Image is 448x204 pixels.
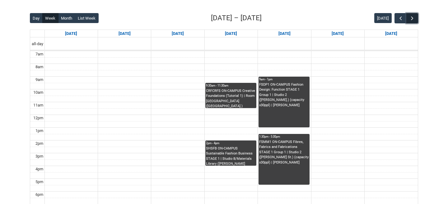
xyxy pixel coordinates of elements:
[384,30,399,37] a: Go to September 20, 2025
[64,30,78,37] a: Go to September 14, 2025
[170,30,185,37] a: Go to September 16, 2025
[34,192,44,198] div: 6pm
[75,13,99,23] button: List Week
[206,141,256,145] div: 2pm - 4pm
[206,83,256,88] div: 9:30am - 11:30am
[259,140,309,165] div: FSMM1 ON-CAMPUS Fibres, Fabrics and Fabrications STAGE 1 Group 1 | Studio 2 ([PERSON_NAME] St.) (...
[330,30,345,37] a: Go to September 19, 2025
[259,82,309,108] div: FSDP1 ON-CAMPUS Fashion Design: Function STAGE 1 Group 1 | Studio 2 ([PERSON_NAME].) (capacity x3...
[32,102,44,108] div: 11am
[206,146,256,166] div: SHSFB ON-CAMPUS Sustainable Fashion Business STAGE 1 | Studio 8/Materials Library ([PERSON_NAME][...
[34,128,44,134] div: 1pm
[34,179,44,185] div: 5pm
[30,41,44,47] span: all-day
[34,64,44,70] div: 8am
[259,77,309,82] div: 9am - 1pm
[42,13,58,23] button: Week
[259,135,309,139] div: 1:30pm - 5:30pm
[374,13,392,23] button: [DATE]
[34,153,44,159] div: 3pm
[32,89,44,96] div: 10am
[34,51,44,57] div: 7am
[206,88,256,108] div: CRFCRFS ON-CAMPUS Creative Foundations (Tutorial 1) | Room [GEOGRAPHIC_DATA] ([GEOGRAPHIC_DATA].)...
[224,30,238,37] a: Go to September 17, 2025
[394,13,406,23] button: Previous Week
[34,77,44,83] div: 9am
[34,140,44,147] div: 2pm
[117,30,132,37] a: Go to September 15, 2025
[58,13,75,23] button: Month
[406,13,418,23] button: Next Week
[277,30,292,37] a: Go to September 18, 2025
[211,13,262,23] h2: [DATE] – [DATE]
[30,13,43,23] button: Day
[32,115,44,121] div: 12pm
[34,166,44,172] div: 4pm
